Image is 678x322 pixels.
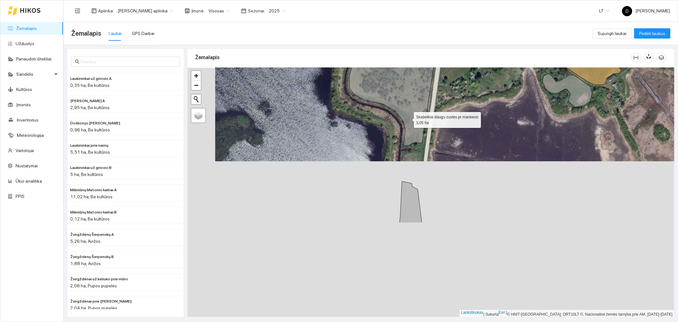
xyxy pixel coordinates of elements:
span: Žvirgždėnai už keliuko prie mūro [70,276,128,282]
font: Mikniūnų Matonio kalnai A [70,188,117,192]
font: 2,95 ha, Be kultūros [70,105,110,110]
font: Įmonė [191,8,204,13]
font: 2,04 ha, Pupos pupelės [70,305,117,311]
span: Mikniūnų Matonio kalnai B [70,209,117,215]
button: meniu sulankstymas [71,4,84,17]
font: Žemalapis [195,54,220,60]
a: Įmonės [16,102,31,107]
a: Atitolinti [191,80,201,90]
font: 5,51 ha, Be kultūros [70,150,110,155]
font: 0,35 ha, Be kultūros [70,83,110,88]
a: Kultūros [16,87,32,92]
a: Esri [499,310,505,315]
span: Mikniūnų Matonio kalnai A [70,187,117,193]
font: Pridėti laukus [639,31,665,36]
font: GPS Darbai [132,31,154,36]
input: Paieška [81,58,176,65]
font: 0,12 ha, Be kultūros [70,216,110,221]
span: Žvirgždėnai prie mūro Močiutės [70,298,132,304]
span: Visosas [209,6,230,16]
a: Pridėti laukus [634,31,670,36]
font: Žvirgždėnų Šerpenskų A [70,232,114,237]
font: | [506,310,507,315]
font: 5 ha, Be kultūros [70,172,103,177]
button: Sujungti laukai [592,28,632,38]
font: : [204,8,205,13]
a: Inventorius [17,117,38,122]
font: © HNIT-[GEOGRAPHIC_DATA]; ORT10LT ©, Nacionalinė žemės tarnyba prie AM, [DATE]-[DATE] [507,312,673,317]
font: Laukininkai už griovio B [70,165,112,170]
span: Doškonys Sabonienė A [70,98,105,104]
font: Aplinka [98,8,113,13]
span: LT [599,6,609,16]
font: [PERSON_NAME] A [70,99,105,103]
span: Laukininkai prie namų [70,143,108,149]
font: Laukai [109,31,122,36]
font: Visosas [209,8,224,13]
span: parduotuvė [185,8,190,13]
a: Meteorologija [17,133,44,138]
button: Pridėti laukus [634,28,670,38]
font: Laukininkai už griovio A [70,76,112,81]
font: 1,88 ha, Avižos [70,261,101,266]
font: Sujungti laukai [598,31,627,36]
a: Žemalapis [16,26,37,31]
span: paieška [75,59,79,64]
a: Vartotojai [16,148,34,153]
font: 5,26 ha, Avižos [70,239,100,244]
a: Sujungti laukai [592,31,632,36]
font: : [264,8,265,13]
span: meniu sulankstymas [75,8,80,14]
a: Priartinti [191,71,201,80]
font: Sandėlis [16,72,33,77]
font: − [194,81,198,89]
font: Žvirgždėnai prie [PERSON_NAME] [70,299,132,304]
a: Nustatymai [16,163,38,168]
span: Donato Klimkevičiaus aplinka [118,6,173,16]
font: LT [599,8,604,13]
a: PPIS [16,194,24,199]
span: Laukininkai už griovio A [70,76,112,82]
span: kalendorius [241,8,246,13]
a: Lankstinukas [461,310,483,315]
span: stulpelio plotis [631,55,641,60]
font: D [626,9,629,14]
font: | Sukurta [483,312,499,317]
a: Ūkio analitika [16,178,42,184]
font: Mikniūnų Matonio kalnai B [70,210,117,214]
font: 0,96 ha, Be kultūros [70,127,110,132]
span: išdėstymas [92,8,97,13]
font: Žemalapis [71,30,101,37]
a: Sluoksniai [191,108,205,122]
font: : [113,8,114,13]
span: Laukininkai už griovio B [70,165,112,171]
font: Žvirgždėnai už keliuko prie mūro [70,277,128,281]
a: Užduotys [16,41,34,46]
button: stulpelio plotis [631,52,641,63]
font: Sezonai [248,8,264,13]
font: 2,08 ha, Pupos pupelės [70,283,117,288]
font: Doškonys [PERSON_NAME] [70,121,120,125]
span: Žemalapis [71,28,101,38]
span: Doškonys Sabonienė B. [70,120,120,126]
span: Žvirgždėnų Šerpenskų B [70,254,114,260]
font: [PERSON_NAME] [635,8,670,13]
font: Laukininkai prie namų [70,143,108,148]
font: + [194,72,198,80]
font: Žvirgždėnų Šerpenskų B [70,255,114,259]
span: 2025 [269,6,285,16]
font: 11,02 ha, Be kultūros [70,194,113,199]
a: Panaudoti ištekliai [16,56,51,61]
button: Pradėti naują paiešką [191,94,201,104]
span: Žvirgždėnų Šerpenskų A [70,232,114,238]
